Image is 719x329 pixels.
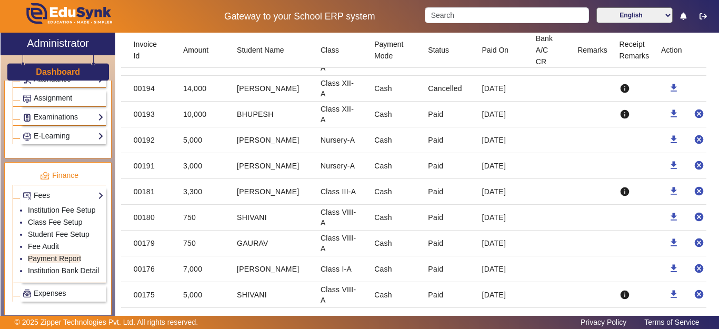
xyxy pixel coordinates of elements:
[228,76,312,102] mat-cell: [PERSON_NAME]
[237,44,294,56] div: Student Name
[428,44,449,56] div: Status
[121,205,175,231] mat-cell: 00180
[620,186,630,197] mat-icon: info
[175,282,228,308] mat-cell: 5,000
[694,108,704,119] mat-icon: cancel
[228,179,312,205] mat-cell: [PERSON_NAME]
[121,179,175,205] mat-cell: 00181
[474,127,527,153] mat-cell: [DATE]
[312,205,366,231] mat-cell: Class VIII-A
[474,256,527,282] mat-cell: [DATE]
[366,76,420,102] mat-cell: Cash
[312,153,366,179] mat-cell: Nursery-A
[366,153,420,179] mat-cell: Cash
[366,256,420,282] mat-cell: Cash
[175,231,228,256] mat-cell: 750
[694,134,704,145] mat-icon: cancel
[23,290,31,297] img: Payroll.png
[1,33,115,55] a: Administrator
[175,153,228,179] mat-cell: 3,000
[121,153,175,179] mat-cell: 00191
[312,76,366,102] mat-cell: Class XII-A
[620,83,630,94] mat-icon: info
[668,134,679,145] mat-icon: download
[420,282,473,308] mat-cell: Paid
[694,186,704,196] mat-icon: cancel
[175,205,228,231] mat-cell: 750
[420,127,473,153] mat-cell: Paid
[27,37,89,49] h2: Administrator
[527,33,569,68] mat-header-cell: Bank A/C CR
[121,282,175,308] mat-cell: 00175
[620,290,630,300] mat-icon: info
[28,254,81,263] a: Payment Report
[183,44,208,56] div: Amount
[366,231,420,256] mat-cell: Cash
[228,102,312,127] mat-cell: BHUPESH
[121,76,175,102] mat-cell: 00194
[668,212,679,222] mat-icon: download
[121,231,175,256] mat-cell: 00179
[575,315,632,329] a: Privacy Policy
[228,256,312,282] mat-cell: [PERSON_NAME]
[428,44,458,56] div: Status
[620,109,630,119] mat-icon: info
[312,282,366,308] mat-cell: Class VIII-A
[23,287,104,300] a: Expenses
[420,205,473,231] mat-cell: Paid
[474,282,527,308] mat-cell: [DATE]
[668,108,679,119] mat-icon: download
[366,282,420,308] mat-cell: Cash
[134,38,166,62] div: Invoice Id
[668,83,679,93] mat-icon: download
[694,212,704,222] mat-icon: cancel
[420,179,473,205] mat-cell: Paid
[474,76,527,102] mat-cell: [DATE]
[312,231,366,256] mat-cell: Class VIII-A
[374,38,413,62] div: Payment Mode
[312,127,366,153] mat-cell: Nursery-A
[23,92,104,104] a: Assignment
[28,242,59,251] a: Fee Audit
[639,315,704,329] a: Terms of Service
[28,218,83,226] a: Class Fee Setup
[474,102,527,127] mat-cell: [DATE]
[420,102,473,127] mat-cell: Paid
[28,230,89,238] a: Student Fee Setup
[121,256,175,282] mat-cell: 00176
[228,231,312,256] mat-cell: GAURAV
[228,153,312,179] mat-cell: [PERSON_NAME]
[175,127,228,153] mat-cell: 5,000
[134,38,158,62] div: Invoice Id
[668,186,679,196] mat-icon: download
[228,127,312,153] mat-cell: [PERSON_NAME]
[420,231,473,256] mat-cell: Paid
[474,231,527,256] mat-cell: [DATE]
[425,7,588,23] input: Search
[35,66,81,77] a: Dashboard
[374,38,406,62] div: Payment Mode
[34,94,72,102] span: Assignment
[474,205,527,231] mat-cell: [DATE]
[668,160,679,171] mat-icon: download
[121,102,175,127] mat-cell: 00193
[694,237,704,248] mat-icon: cancel
[366,205,420,231] mat-cell: Cash
[312,179,366,205] mat-cell: Class III-A
[482,44,509,56] div: Paid On
[366,127,420,153] mat-cell: Cash
[694,160,704,171] mat-icon: cancel
[420,256,473,282] mat-cell: Paid
[668,237,679,248] mat-icon: download
[312,102,366,127] mat-cell: Class XII-A
[228,282,312,308] mat-cell: SHIVANI
[366,102,420,127] mat-cell: Cash
[653,33,706,68] mat-header-cell: Action
[694,263,704,274] mat-icon: cancel
[28,266,99,275] a: Institution Bank Detail
[28,206,95,214] a: Institution Fee Setup
[121,127,175,153] mat-cell: 00192
[23,95,31,103] img: Assignments.png
[312,256,366,282] mat-cell: Class I-A
[321,44,339,56] div: Class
